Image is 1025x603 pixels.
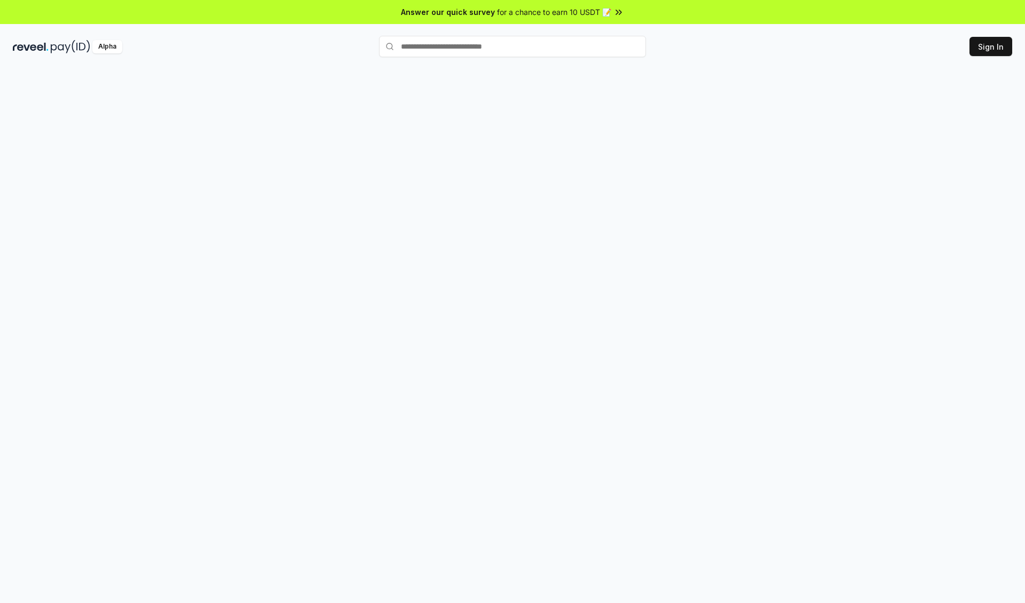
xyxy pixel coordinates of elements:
img: reveel_dark [13,40,49,53]
span: for a chance to earn 10 USDT 📝 [497,6,611,18]
span: Answer our quick survey [401,6,495,18]
div: Alpha [92,40,122,53]
button: Sign In [969,37,1012,56]
img: pay_id [51,40,90,53]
